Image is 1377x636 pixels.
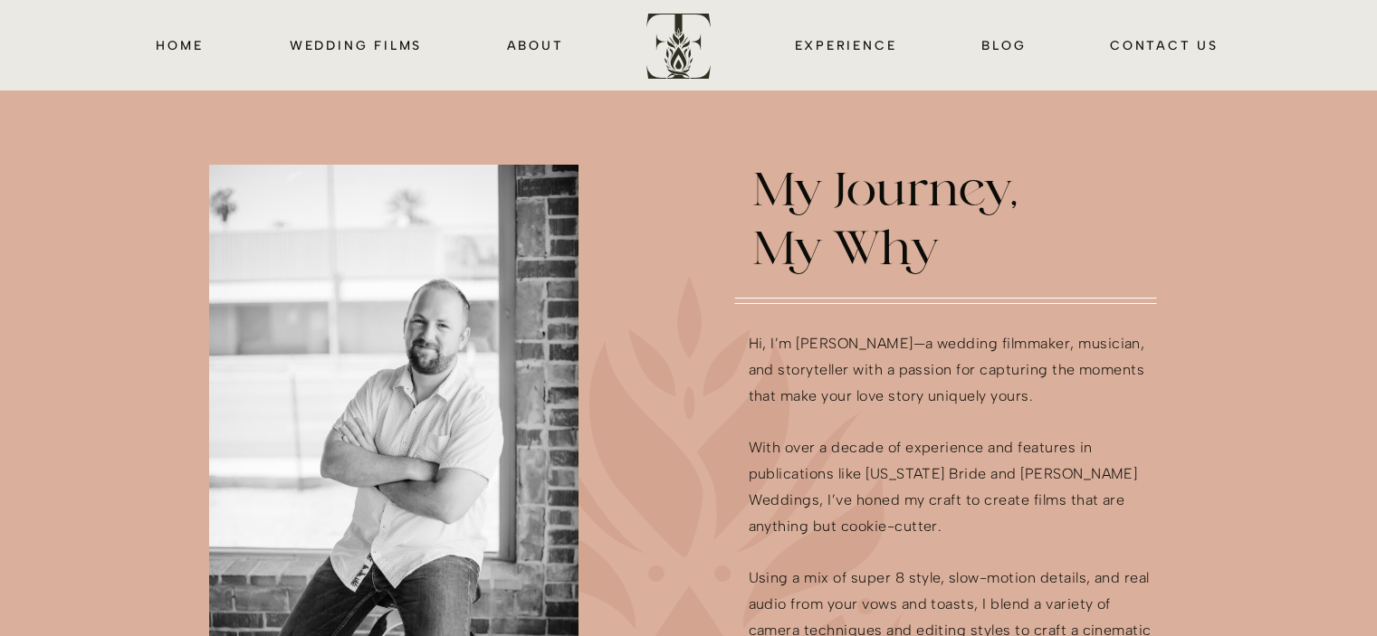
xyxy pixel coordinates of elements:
[1108,34,1221,55] a: CONTACT us
[154,34,206,55] a: HOME
[753,165,1039,279] h2: My Journey, My Why
[791,34,901,55] a: EXPERIENCE
[287,34,426,55] a: wedding films
[981,34,1028,55] a: blog
[506,34,565,55] a: about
